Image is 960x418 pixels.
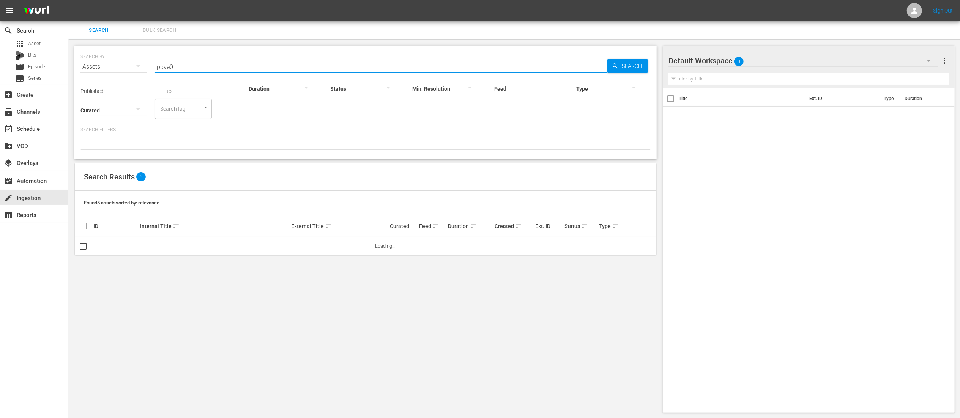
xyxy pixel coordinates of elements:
span: Asset [15,39,24,48]
span: Search [73,26,125,35]
span: Series [28,74,42,82]
div: Created [495,222,533,231]
span: sort [612,223,619,229]
img: ans4CAIJ8jUAAAAAAAAAAAAAAAAAAAAAAAAgQb4GAAAAAAAAAAAAAAAAAAAAAAAAJMjXAAAAAAAAAAAAAAAAAAAAAAAAgAT5G... [18,2,55,20]
span: sort [325,223,332,229]
span: to [167,88,172,94]
span: sort [470,223,477,229]
div: ID [93,223,138,229]
div: Default Workspace [668,50,938,71]
span: VOD [4,141,13,151]
span: Loading... [375,243,396,249]
span: Reports [4,211,13,220]
span: 0 [734,53,744,69]
span: Published: [80,88,105,94]
span: sort [432,223,439,229]
th: Ext. ID [805,88,879,109]
span: Overlays [4,159,13,168]
div: Ext. ID [535,223,562,229]
th: Duration [900,88,946,109]
button: Open [202,104,209,111]
span: Found 5 assets sorted by: relevance [84,200,159,206]
span: Episode [28,63,45,71]
div: Status [564,222,597,231]
span: sort [515,223,522,229]
span: more_vert [940,56,949,65]
span: 5 [136,172,146,181]
span: Search Results [84,172,135,181]
button: Search [607,59,648,73]
span: Series [15,74,24,83]
div: Curated [390,223,417,229]
span: Asset [28,40,41,47]
button: more_vert [940,52,949,70]
div: Duration [448,222,492,231]
a: Sign Out [933,8,953,14]
span: Bits [28,51,36,59]
div: Internal Title [140,222,289,231]
span: Search [619,59,648,73]
span: Channels [4,107,13,116]
div: Bits [15,51,24,60]
div: External Title [291,222,388,231]
span: sort [173,223,180,229]
span: Schedule [4,124,13,134]
th: Type [879,88,900,109]
span: Ingestion [4,193,13,203]
span: Episode [15,62,24,71]
span: Create [4,90,13,99]
div: Type [599,222,620,231]
p: Search Filters: [80,127,651,133]
div: Feed [419,222,446,231]
span: Search [4,26,13,35]
span: Bulk Search [134,26,185,35]
span: Automation [4,176,13,185]
span: sort [581,223,588,229]
div: Assets [80,56,147,77]
span: menu [5,6,14,15]
th: Title [679,88,805,109]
